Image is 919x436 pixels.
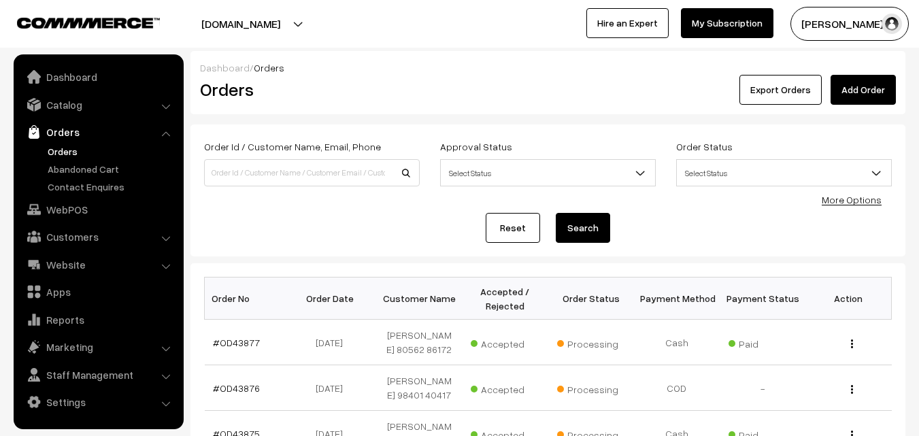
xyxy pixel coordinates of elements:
a: Contact Enquires [44,180,179,194]
img: Menu [851,385,853,394]
th: Accepted / Rejected [462,278,548,320]
a: Dashboard [200,62,250,73]
a: Marketing [17,335,179,359]
a: Reset [486,213,540,243]
a: Website [17,252,179,277]
th: Order No [205,278,290,320]
label: Approval Status [440,139,512,154]
td: [PERSON_NAME] 80562 86172 [376,320,462,365]
th: Payment Status [720,278,805,320]
td: Cash [634,320,720,365]
a: More Options [822,194,882,205]
td: [PERSON_NAME] 98401 40417 [376,365,462,411]
span: Accepted [471,379,539,397]
span: Accepted [471,333,539,351]
span: Paid [729,333,797,351]
a: Staff Management [17,363,179,387]
span: Processing [557,379,625,397]
span: Select Status [441,161,655,185]
a: Hire an Expert [586,8,669,38]
img: Menu [851,339,853,348]
button: [DOMAIN_NAME] [154,7,328,41]
a: WebPOS [17,197,179,222]
img: COMMMERCE [17,18,160,28]
a: Apps [17,280,179,304]
input: Order Id / Customer Name / Customer Email / Customer Phone [204,159,420,186]
a: Dashboard [17,65,179,89]
span: Orders [254,62,284,73]
span: Select Status [676,159,892,186]
a: #OD43877 [213,337,260,348]
td: COD [634,365,720,411]
img: user [882,14,902,34]
th: Payment Method [634,278,720,320]
a: Settings [17,390,179,414]
button: Search [556,213,610,243]
th: Order Date [290,278,376,320]
a: Reports [17,307,179,332]
div: / [200,61,896,75]
a: My Subscription [681,8,773,38]
a: Orders [17,120,179,144]
span: Select Status [440,159,656,186]
h2: Orders [200,79,418,100]
a: Orders [44,144,179,158]
th: Order Status [548,278,634,320]
td: - [720,365,805,411]
button: Export Orders [739,75,822,105]
label: Order Id / Customer Name, Email, Phone [204,139,381,154]
span: Processing [557,333,625,351]
td: [DATE] [290,365,376,411]
button: [PERSON_NAME] s… [790,7,909,41]
a: COMMMERCE [17,14,136,30]
th: Action [805,278,891,320]
a: Add Order [831,75,896,105]
a: #OD43876 [213,382,260,394]
td: [DATE] [290,320,376,365]
th: Customer Name [376,278,462,320]
a: Abandoned Cart [44,162,179,176]
a: Catalog [17,93,179,117]
span: Select Status [677,161,891,185]
a: Customers [17,224,179,249]
label: Order Status [676,139,733,154]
